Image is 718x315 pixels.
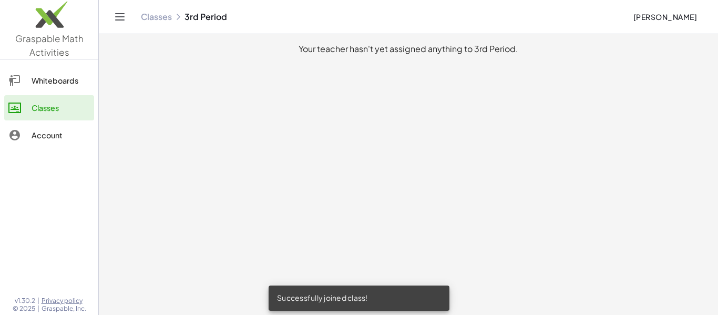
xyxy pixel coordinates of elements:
[32,74,90,87] div: Whiteboards
[633,12,697,22] span: [PERSON_NAME]
[13,304,35,313] span: © 2025
[4,123,94,148] a: Account
[269,286,449,311] div: Successfully joined class!
[4,68,94,93] a: Whiteboards
[15,297,35,305] span: v1.30.2
[111,8,128,25] button: Toggle navigation
[32,101,90,114] div: Classes
[37,304,39,313] span: |
[37,297,39,305] span: |
[624,7,705,26] button: [PERSON_NAME]
[15,33,84,58] span: Graspable Math Activities
[32,129,90,141] div: Account
[42,304,86,313] span: Graspable, Inc.
[107,43,710,55] div: Your teacher hasn't yet assigned anything to 3rd Period.
[42,297,86,305] a: Privacy policy
[141,12,172,22] a: Classes
[4,95,94,120] a: Classes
